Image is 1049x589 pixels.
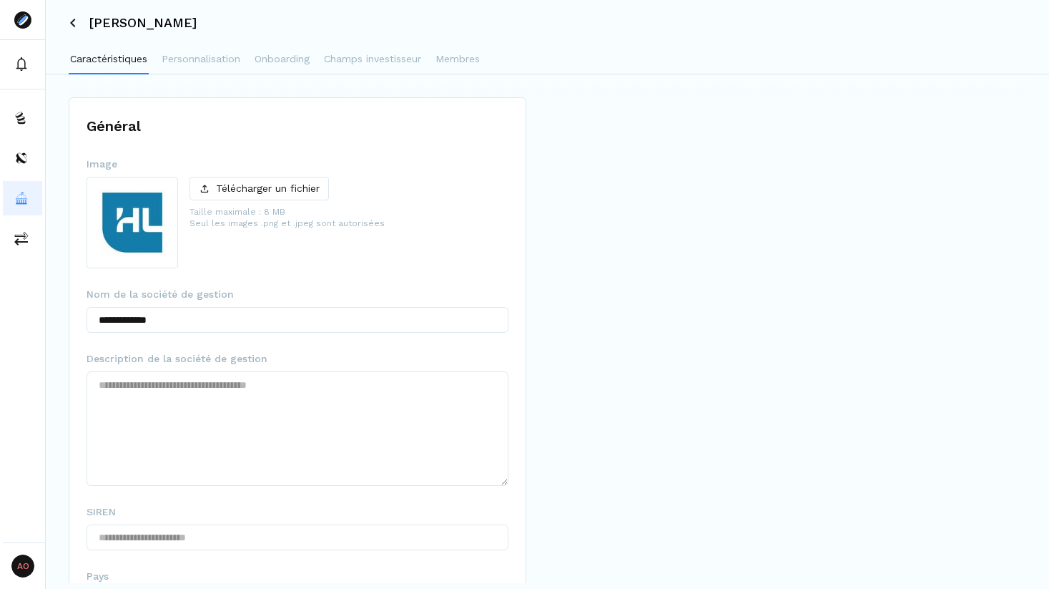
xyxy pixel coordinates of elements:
[87,115,508,137] h1: Général
[87,569,109,583] span: Pays
[3,221,42,255] button: commissions
[322,46,423,74] button: Champs investisseur
[189,206,385,229] p: Taille maximale : 8 MB Seul les images .png et .jpeg sont autorisées
[14,191,29,205] img: asset-managers
[87,177,177,268] img: profile-picture
[216,181,320,196] p: Télécharger un fichier
[3,101,42,135] button: funds
[255,52,310,67] p: Onboarding
[14,151,29,165] img: distributors
[70,52,147,67] p: Caractéristiques
[89,16,197,29] h3: [PERSON_NAME]
[324,52,421,67] p: Champs investisseur
[11,555,34,578] span: AO
[162,52,240,67] p: Personnalisation
[87,287,234,301] span: Nom de la société de gestion
[87,351,267,366] span: Description de la société de gestion
[87,157,117,171] span: Image
[14,231,29,245] img: commissions
[189,177,329,200] button: Télécharger un fichier
[69,46,149,74] button: Caractéristiques
[87,505,116,519] span: SIREN
[253,46,311,74] button: Onboarding
[434,46,481,74] button: Membres
[3,141,42,175] button: distributors
[435,52,480,67] p: Membres
[3,181,42,215] button: asset-managers
[160,46,242,74] button: Personnalisation
[14,111,29,125] img: funds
